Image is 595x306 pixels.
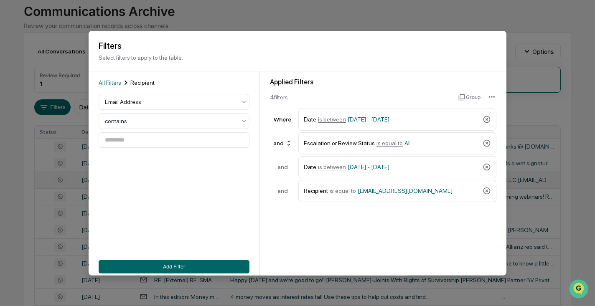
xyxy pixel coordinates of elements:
[5,102,57,117] a: 🖐️Preclearance
[83,142,101,148] span: Pylon
[28,72,106,79] div: We're available if you need us!
[318,116,346,123] span: is between
[376,140,403,147] span: is equal to
[358,187,453,194] span: [EMAIL_ADDRESS][DOMAIN_NAME]
[458,90,481,104] button: Group
[568,278,591,301] iframe: Open customer support
[304,136,479,150] div: Escalation or Review Status
[5,118,56,133] a: 🔎Data Lookup
[270,94,452,100] div: 4 filter s
[330,187,356,194] span: is equal to
[304,183,479,198] div: Recipient
[17,121,53,129] span: Data Lookup
[8,18,152,31] p: How can we help?
[270,164,295,170] div: and
[99,40,496,51] h2: Filters
[270,116,295,123] div: Where
[69,105,104,114] span: Attestations
[142,66,152,76] button: Start new chat
[99,79,121,86] span: All Filters
[304,159,479,174] div: Date
[270,137,295,150] div: and
[8,64,23,79] img: 1746055101610-c473b297-6a78-478c-a979-82029cc54cd1
[57,102,107,117] a: 🗄️Attestations
[99,260,249,273] button: Add Filter
[318,164,346,170] span: is between
[8,122,15,129] div: 🔎
[270,187,295,194] div: and
[17,105,54,114] span: Preclearance
[28,64,137,72] div: Start new chat
[348,116,389,123] span: [DATE] - [DATE]
[59,141,101,148] a: Powered byPylon
[348,164,389,170] span: [DATE] - [DATE]
[61,106,67,113] div: 🗄️
[270,78,496,86] div: Applied Filters
[130,79,155,86] span: Recipient
[304,112,479,126] div: Date
[99,54,496,61] p: Select filters to apply to the table.
[404,140,411,147] span: All
[8,106,15,113] div: 🖐️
